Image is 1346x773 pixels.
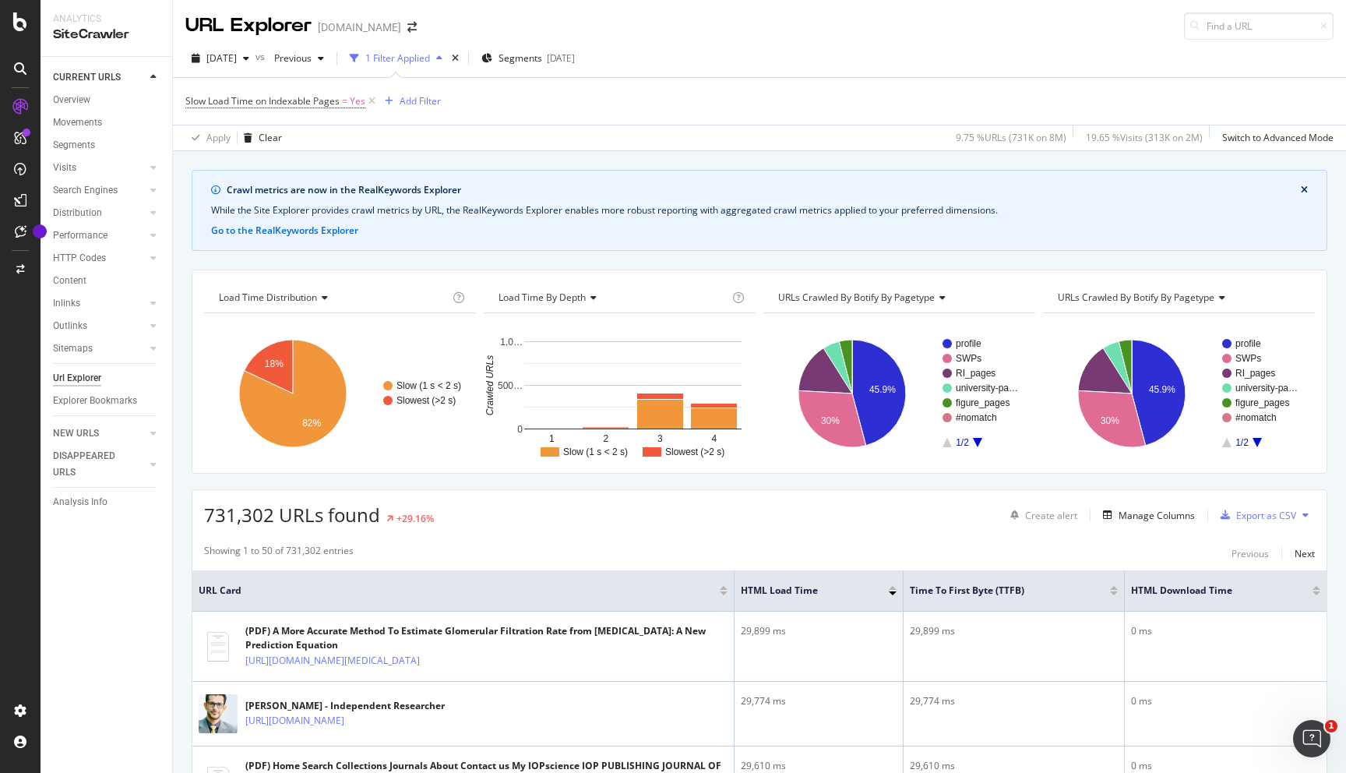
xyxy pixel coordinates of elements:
[741,759,897,773] div: 29,610 ms
[302,418,321,429] text: 82%
[517,424,523,435] text: 0
[1131,624,1320,638] div: 0 ms
[33,224,47,238] div: Tooltip anchor
[53,228,146,244] a: Performance
[1131,759,1320,773] div: 0 ms
[53,425,99,442] div: NEW URLS
[53,115,102,131] div: Movements
[185,125,231,150] button: Apply
[245,699,445,713] div: [PERSON_NAME] - Independent Researcher
[53,69,146,86] a: CURRENT URLS
[53,448,146,481] a: DISAPPEARED URLS
[741,624,897,638] div: 29,899 ms
[53,341,93,357] div: Sitemaps
[211,203,1308,217] div: While the Site Explorer provides crawl metrics by URL, the RealKeywords Explorer enables more rob...
[1235,353,1261,364] text: SWPs
[53,205,102,221] div: Distribution
[400,94,441,108] div: Add Filter
[245,653,420,669] a: [URL][DOMAIN_NAME][MEDICAL_DATA]
[1236,509,1296,522] div: Export as CSV
[869,384,896,395] text: 45.9%
[245,713,344,729] a: [URL][DOMAIN_NAME]
[396,512,434,525] div: +29.16%
[396,395,456,406] text: Slowest (>2 s)
[185,94,340,108] span: Slow Load Time on Indexable Pages
[1097,506,1195,524] button: Manage Columns
[1231,547,1269,560] div: Previous
[665,447,724,457] text: Slowest (>2 s)
[53,393,137,409] div: Explorer Bookmarks
[910,694,1118,708] div: 29,774 ms
[265,358,284,369] text: 18%
[763,326,1035,461] svg: A chart.
[910,759,1118,773] div: 29,610 ms
[1025,509,1077,522] div: Create alert
[1131,694,1320,708] div: 0 ms
[1235,437,1249,448] text: 1/2
[53,341,146,357] a: Sitemaps
[1235,397,1289,408] text: figure_pages
[956,383,1018,394] text: university-pa…
[53,137,161,154] a: Segments
[53,370,101,386] div: Url Explorer
[1101,415,1119,426] text: 30%
[1119,509,1195,522] div: Manage Columns
[238,125,282,150] button: Clear
[53,182,146,199] a: Search Engines
[956,397,1010,408] text: figure_pages
[1293,720,1330,757] iframe: Intercom live chat
[53,12,160,26] div: Analytics
[910,584,1087,598] span: Time To First Byte (TTFB)
[407,22,417,33] div: arrow-right-arrow-left
[484,326,756,461] svg: A chart.
[956,368,995,379] text: RI_pages
[1058,291,1214,304] span: URLs Crawled By Botify By pagetype
[53,494,107,510] div: Analysis Info
[657,433,663,444] text: 3
[396,380,461,391] text: Slow (1 s < 2 s)
[342,94,347,108] span: =
[603,433,608,444] text: 2
[53,115,161,131] a: Movements
[495,285,729,310] h4: Load Time Performance by Depth
[53,295,80,312] div: Inlinks
[775,285,1021,310] h4: URLs Crawled By Botify By pagetype
[365,51,430,65] div: 1 Filter Applied
[547,51,575,65] div: [DATE]
[821,415,840,426] text: 30%
[1043,326,1315,461] svg: A chart.
[1325,720,1337,732] span: 1
[53,160,76,176] div: Visits
[1086,131,1203,144] div: 19.65 % Visits ( 313K on 2M )
[1235,412,1277,423] text: #nomatch
[910,624,1118,638] div: 29,899 ms
[204,326,476,461] svg: A chart.
[1216,125,1334,150] button: Switch to Advanced Mode
[192,170,1327,251] div: info banner
[500,337,523,348] text: 1,0…
[318,19,401,35] div: [DOMAIN_NAME]
[956,437,969,448] text: 1/2
[216,285,449,310] h4: Load Time Distribution
[1055,285,1301,310] h4: URLs Crawled By Botify By pagetype
[1235,338,1261,349] text: profile
[1295,544,1315,563] button: Next
[1004,503,1077,528] button: Create alert
[499,291,586,304] span: Load Time by Depth
[199,627,238,666] img: main image
[185,46,255,71] button: [DATE]
[499,51,542,65] span: Segments
[1131,584,1289,598] span: HTML Download Time
[956,338,981,349] text: profile
[53,182,118,199] div: Search Engines
[1295,547,1315,560] div: Next
[53,273,161,289] a: Content
[741,584,865,598] span: HTML Load Time
[475,46,581,71] button: Segments[DATE]
[53,228,107,244] div: Performance
[53,273,86,289] div: Content
[199,694,238,733] img: main image
[1149,384,1175,395] text: 45.9%
[956,353,981,364] text: SWPs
